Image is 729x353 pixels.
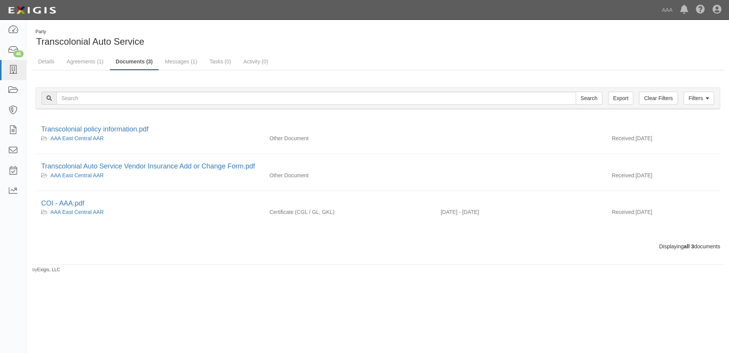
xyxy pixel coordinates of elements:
div: Transcolonial policy information.pdf [41,125,715,134]
div: Displaying documents [30,243,726,250]
div: [DATE] [606,172,720,183]
a: Messages (1) [159,54,203,69]
div: AAA East Central AAR [41,208,258,216]
a: COI - AAA.pdf [41,199,84,207]
div: AAA East Central AAR [41,134,258,142]
small: by [32,267,60,273]
div: Effective - Expiration [435,172,606,172]
div: Other Document [264,172,435,179]
a: Tasks (0) [204,54,237,69]
a: AAA East Central AAR [50,209,104,215]
div: 46 [13,50,24,57]
a: Agreements (1) [61,54,109,69]
a: Activity (0) [238,54,274,69]
div: Other Document [264,134,435,142]
span: Transcolonial Auto Service [36,36,144,47]
a: AAA [658,2,676,18]
i: Help Center - Complianz [696,5,705,15]
a: Exigis, LLC [37,267,60,272]
div: Commercial General Liability / Garage Liability Garage Keepers Liability [264,208,435,216]
div: COI - AAA.pdf [41,199,715,209]
div: Effective - Expiration [435,134,606,135]
a: Transcolonial Auto Service Vendor Insurance Add or Change Form.pdf [41,162,255,170]
p: Received: [612,208,636,216]
a: Transcolonial policy information.pdf [41,125,148,133]
div: Effective 12/13/2024 - Expiration 12/13/2025 [435,208,606,216]
input: Search [576,92,602,105]
div: Transcolonial Auto Service Vendor Insurance Add or Change Form.pdf [41,162,715,172]
a: Export [608,92,633,105]
a: AAA East Central AAR [50,135,104,141]
p: Received: [612,134,636,142]
a: Clear Filters [639,92,678,105]
div: Transcolonial Auto Service [32,29,372,48]
p: Received: [612,172,636,179]
div: [DATE] [606,208,720,220]
a: AAA East Central AAR [50,172,104,178]
div: Party [35,29,144,35]
a: Details [32,54,60,69]
b: all 3 [684,243,694,249]
img: logo-5460c22ac91f19d4615b14bd174203de0afe785f0fc80cf4dbbc73dc1793850b.png [6,3,58,17]
input: Search [56,92,576,105]
a: Documents (3) [110,54,158,70]
div: [DATE] [606,134,720,146]
div: AAA East Central AAR [41,172,258,179]
a: Filters [684,92,714,105]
